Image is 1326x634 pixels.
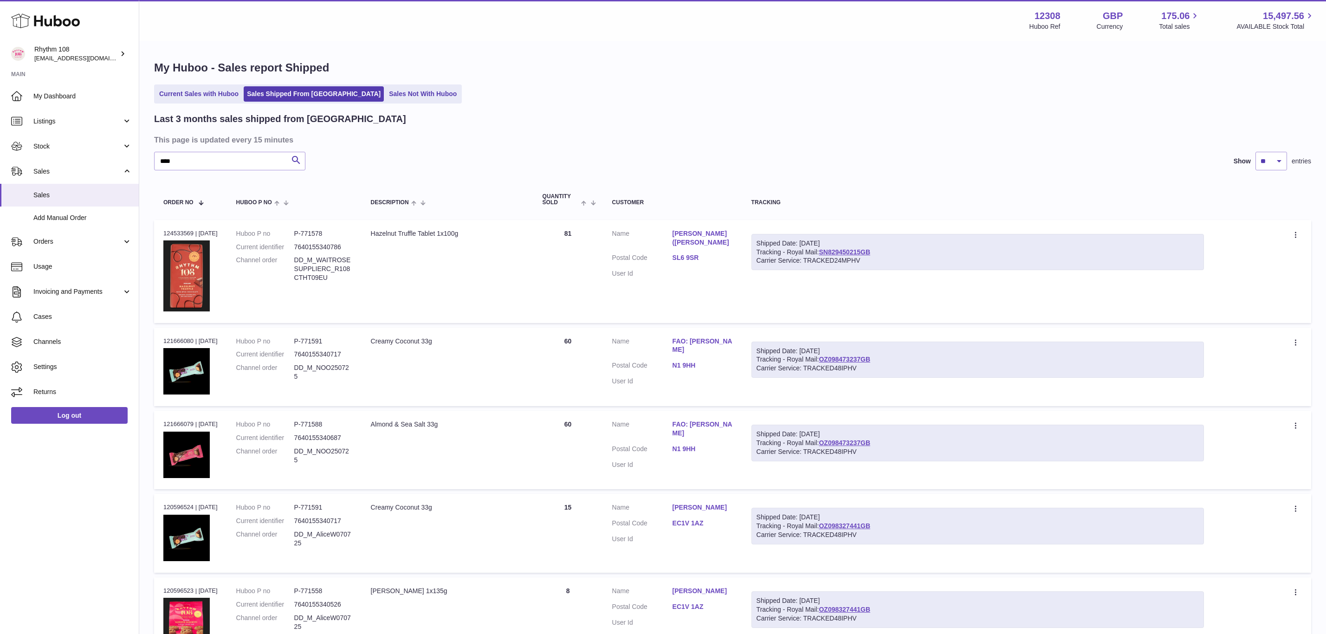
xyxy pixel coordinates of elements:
[612,420,673,440] dt: Name
[533,411,603,489] td: 60
[163,200,194,206] span: Order No
[757,530,1199,539] div: Carrier Service: TRACKED48IPHV
[612,460,673,469] dt: User Id
[1292,157,1311,166] span: entries
[386,86,460,102] a: Sales Not With Huboo
[673,503,733,512] a: [PERSON_NAME]
[751,425,1204,461] div: Tracking - Royal Mail:
[236,350,294,359] dt: Current identifier
[1263,10,1304,22] span: 15,497.56
[673,253,733,262] a: SL6 9SR
[371,337,524,346] div: Creamy Coconut 33g
[236,433,294,442] dt: Current identifier
[1097,22,1123,31] div: Currency
[163,420,218,428] div: 121666079 | [DATE]
[33,388,132,396] span: Returns
[819,356,870,363] a: OZ098473237GB
[236,530,294,548] dt: Channel order
[294,433,352,442] dd: 7640155340687
[612,377,673,386] dt: User Id
[1236,10,1315,31] a: 15,497.56 AVAILABLE Stock Total
[163,503,218,511] div: 120596524 | [DATE]
[751,200,1204,206] div: Tracking
[33,312,132,321] span: Cases
[612,535,673,543] dt: User Id
[236,503,294,512] dt: Huboo P no
[1236,22,1315,31] span: AVAILABLE Stock Total
[294,587,352,595] dd: P-771558
[294,517,352,525] dd: 7640155340717
[244,86,384,102] a: Sales Shipped From [GEOGRAPHIC_DATA]
[673,420,733,438] a: FAO: [PERSON_NAME]
[294,363,352,381] dd: DD_M_NOO250725
[371,503,524,512] div: Creamy Coconut 33g
[757,256,1199,265] div: Carrier Service: TRACKED24MPHV
[236,229,294,238] dt: Huboo P no
[33,262,132,271] span: Usage
[236,363,294,381] dt: Channel order
[751,508,1204,544] div: Tracking - Royal Mail:
[163,337,218,345] div: 121666080 | [DATE]
[294,614,352,631] dd: DD_M_AliceW070725
[612,229,673,249] dt: Name
[33,287,122,296] span: Invoicing and Payments
[757,513,1199,522] div: Shipped Date: [DATE]
[757,430,1199,439] div: Shipped Date: [DATE]
[612,361,673,372] dt: Postal Code
[757,239,1199,248] div: Shipped Date: [DATE]
[751,342,1204,378] div: Tracking - Royal Mail:
[612,503,673,514] dt: Name
[612,519,673,530] dt: Postal Code
[11,47,25,61] img: orders@rhythm108.com
[294,530,352,548] dd: DD_M_AliceW070725
[612,253,673,265] dt: Postal Code
[33,92,132,101] span: My Dashboard
[533,328,603,406] td: 60
[673,519,733,528] a: EC1V 1AZ
[33,362,132,371] span: Settings
[673,602,733,611] a: EC1V 1AZ
[612,587,673,598] dt: Name
[34,45,118,63] div: Rhythm 108
[294,256,352,282] dd: DD_M_WAITROSESUPPLIERC_R108CTHT09EU
[33,213,132,222] span: Add Manual Order
[533,494,603,572] td: 15
[236,587,294,595] dt: Huboo P no
[236,256,294,282] dt: Channel order
[612,618,673,627] dt: User Id
[156,86,242,102] a: Current Sales with Huboo
[294,503,352,512] dd: P-771591
[294,243,352,252] dd: 7640155340786
[294,600,352,609] dd: 7640155340526
[163,515,210,561] img: 123081684745583.jpg
[757,447,1199,456] div: Carrier Service: TRACKED48IPHV
[1035,10,1061,22] strong: 12308
[612,200,733,206] div: Customer
[33,142,122,151] span: Stock
[673,361,733,370] a: N1 9HH
[294,420,352,429] dd: P-771588
[236,337,294,346] dt: Huboo P no
[11,407,128,424] a: Log out
[236,517,294,525] dt: Current identifier
[1159,10,1200,31] a: 175.06 Total sales
[236,200,272,206] span: Huboo P no
[1029,22,1061,31] div: Huboo Ref
[612,602,673,614] dt: Postal Code
[819,248,870,256] a: SN829450215GB
[294,229,352,238] dd: P-771578
[154,113,406,125] h2: Last 3 months sales shipped from [GEOGRAPHIC_DATA]
[757,364,1199,373] div: Carrier Service: TRACKED48IPHV
[612,269,673,278] dt: User Id
[371,587,524,595] div: [PERSON_NAME] 1x135g
[163,229,218,238] div: 124533569 | [DATE]
[236,420,294,429] dt: Huboo P no
[33,117,122,126] span: Listings
[757,347,1199,356] div: Shipped Date: [DATE]
[371,200,409,206] span: Description
[757,614,1199,623] div: Carrier Service: TRACKED48IPHV
[612,445,673,456] dt: Postal Code
[163,432,210,478] img: 123081684745648.jpg
[673,445,733,453] a: N1 9HH
[236,447,294,465] dt: Channel order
